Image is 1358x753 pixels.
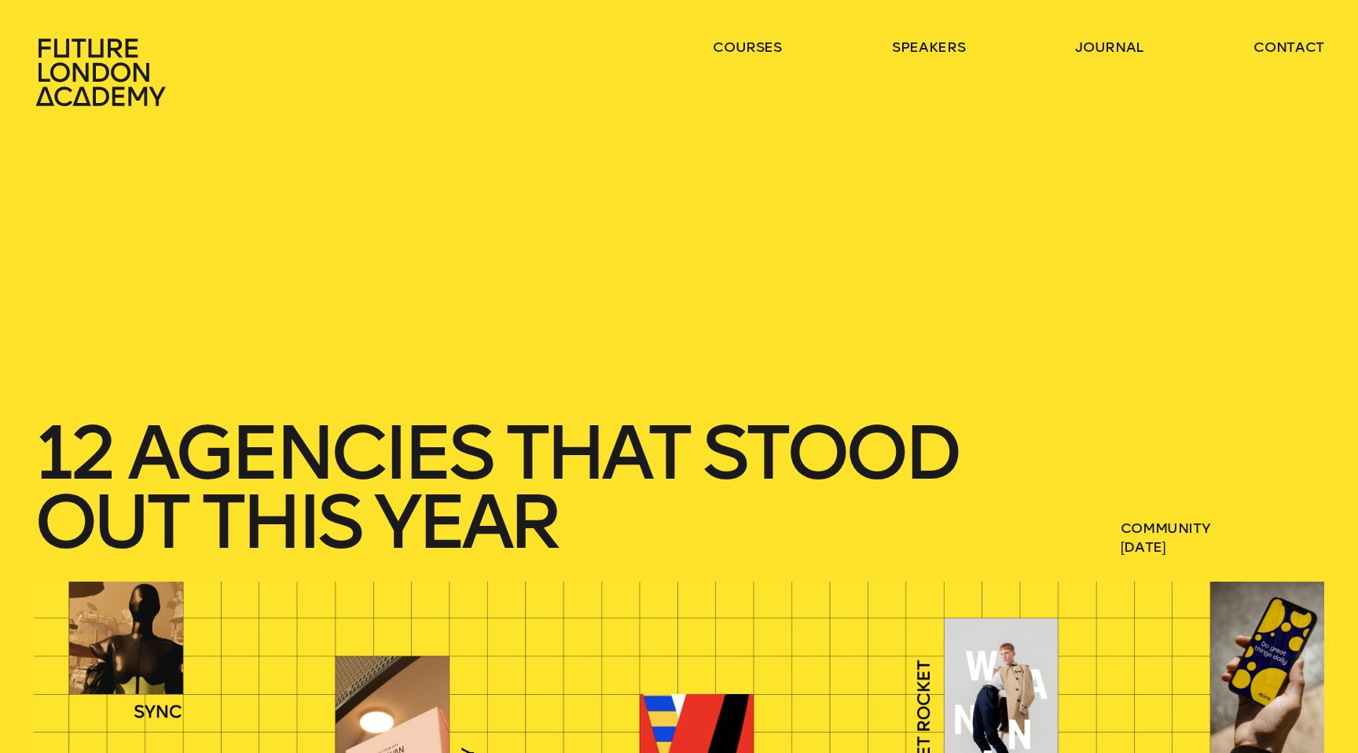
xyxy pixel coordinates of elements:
[713,38,782,57] a: courses
[1075,38,1143,57] a: journal
[1121,538,1324,556] span: [DATE]
[1121,520,1211,537] a: community
[34,418,985,556] h1: 12 agencies that stood out this year
[892,38,965,57] a: speakers
[1253,38,1324,57] a: contact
